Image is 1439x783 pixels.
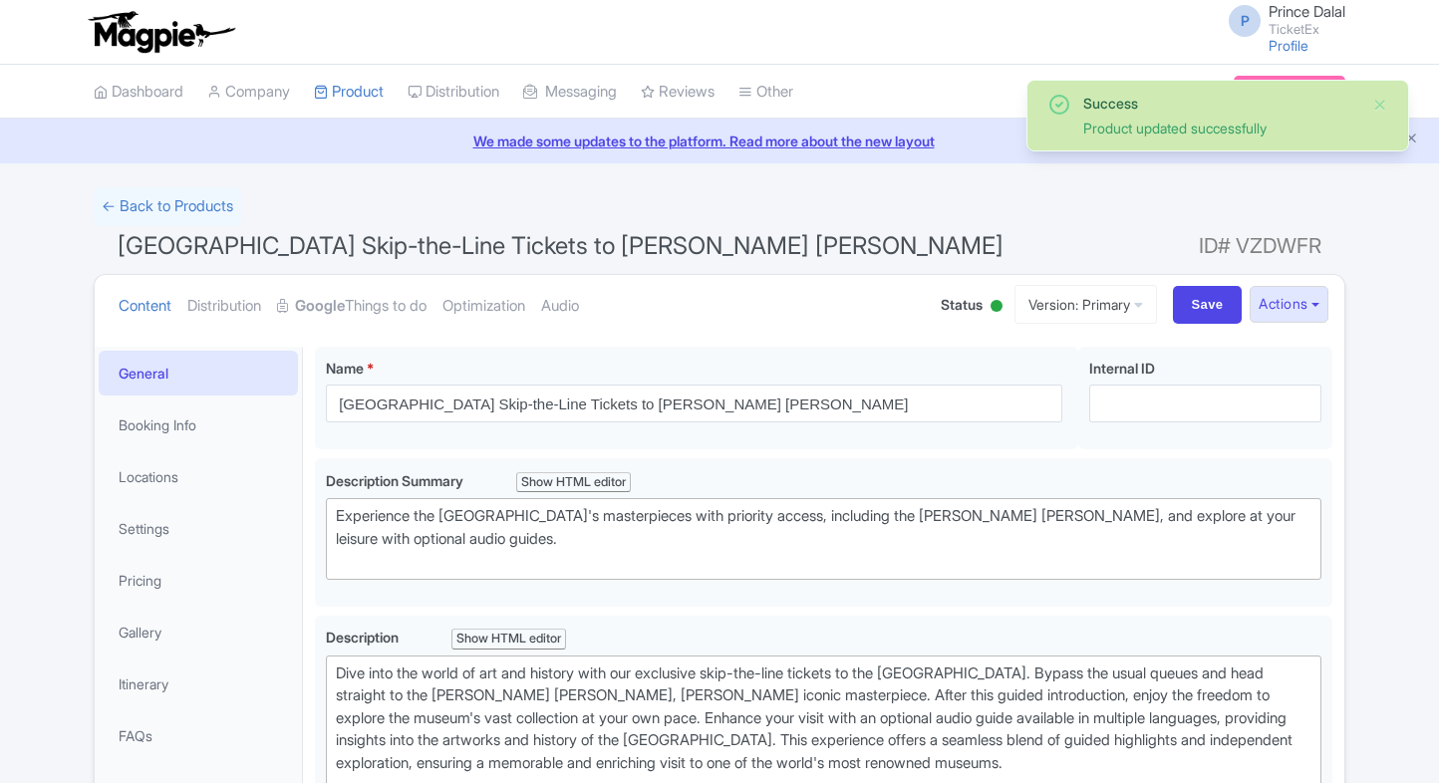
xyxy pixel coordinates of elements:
span: Description Summary [326,472,466,489]
span: ID# VZDWFR [1199,226,1321,266]
a: Reviews [641,65,715,120]
span: Name [326,360,364,377]
div: Success [1083,93,1356,114]
a: Other [738,65,793,120]
span: Internal ID [1089,360,1155,377]
div: Active [987,292,1007,323]
a: Company [207,65,290,120]
a: Distribution [408,65,499,120]
div: Show HTML editor [516,472,631,493]
a: General [99,351,298,395]
span: Prince Dalal [1269,2,1345,21]
div: Experience the [GEOGRAPHIC_DATA]'s masterpieces with priority access, including the [PERSON_NAME]... [336,505,1311,573]
span: P [1229,5,1261,37]
button: Close [1372,93,1388,117]
a: Optimization [442,275,525,338]
a: Booking Info [99,402,298,447]
a: Dashboard [94,65,183,120]
a: Content [119,275,171,338]
div: Show HTML editor [451,629,566,650]
strong: Google [295,295,345,318]
input: Save [1173,286,1243,324]
a: We made some updates to the platform. Read more about the new layout [12,130,1427,151]
a: Messaging [523,65,617,120]
span: Status [941,294,983,315]
a: Itinerary [99,661,298,706]
a: Gallery [99,610,298,654]
a: Pricing [99,558,298,603]
a: Locations [99,454,298,499]
a: Product [314,65,384,120]
button: Actions [1250,286,1328,323]
a: ← Back to Products [94,187,241,226]
a: Settings [99,506,298,551]
a: Distribution [187,275,261,338]
button: Close announcement [1404,129,1419,151]
div: Product updated successfully [1083,118,1356,138]
a: P Prince Dalal TicketEx [1217,4,1345,36]
a: GoogleThings to do [277,275,427,338]
a: Audio [541,275,579,338]
a: Profile [1269,37,1308,54]
a: Version: Primary [1014,285,1157,324]
a: FAQs [99,713,298,758]
img: logo-ab69f6fb50320c5b225c76a69d11143b.png [84,10,238,54]
span: [GEOGRAPHIC_DATA] Skip-the-Line Tickets to [PERSON_NAME] [PERSON_NAME] [118,231,1004,260]
span: Description [326,629,402,646]
small: TicketEx [1269,23,1345,36]
a: Subscription [1234,76,1345,106]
